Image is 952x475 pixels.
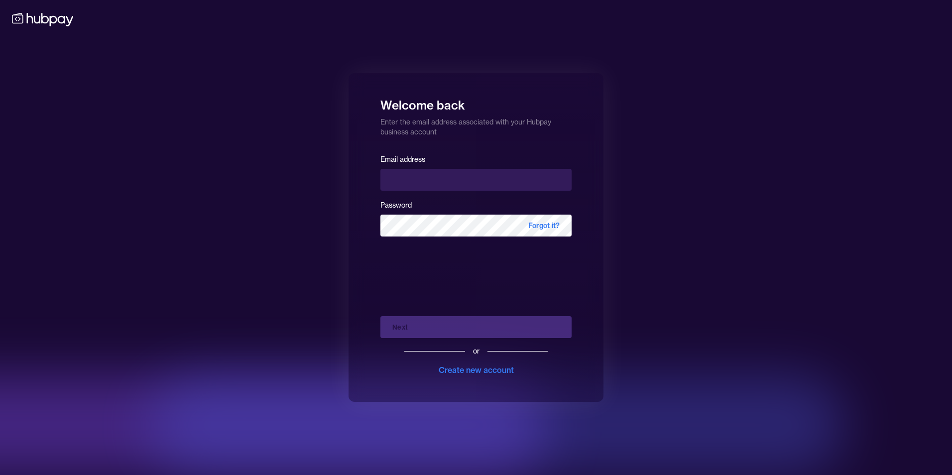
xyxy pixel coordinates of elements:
[439,364,514,376] div: Create new account
[380,201,412,210] label: Password
[380,113,572,137] p: Enter the email address associated with your Hubpay business account
[380,91,572,113] h1: Welcome back
[473,346,479,356] div: or
[516,215,572,237] span: Forgot it?
[380,155,425,164] label: Email address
